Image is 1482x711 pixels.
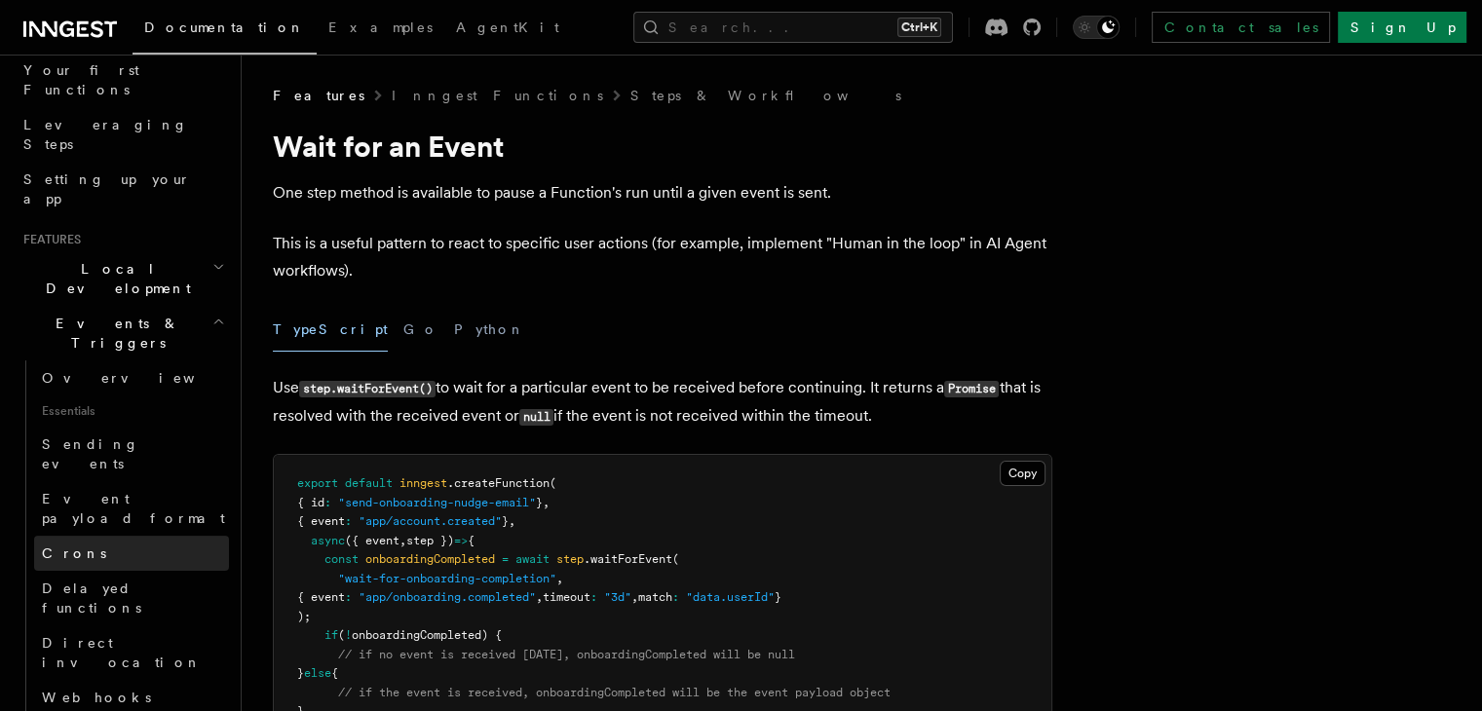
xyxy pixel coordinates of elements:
span: if [324,628,338,642]
span: } [775,590,781,604]
a: Event payload format [34,481,229,536]
a: Your first Functions [16,53,229,107]
span: "3d" [604,590,631,604]
span: , [509,514,515,528]
span: : [324,496,331,509]
span: match [638,590,672,604]
span: // if the event is received, onboardingCompleted will be the event payload object [338,686,891,699]
a: Sign Up [1338,12,1466,43]
a: Steps & Workflows [630,86,901,105]
span: else [304,666,331,680]
span: => [454,534,468,547]
span: Essentials [34,395,229,427]
span: , [543,496,550,509]
span: AgentKit [456,19,559,35]
span: "wait-for-onboarding-completion" [338,572,556,585]
button: Events & Triggers [16,306,229,360]
span: // if no event is received [DATE], onboardingCompleted will be null [338,648,795,661]
a: Delayed functions [34,571,229,625]
span: "app/account.created" [359,514,502,528]
span: step [556,552,584,566]
span: { [331,666,338,680]
span: , [399,534,406,547]
span: { [468,534,475,547]
a: Setting up your app [16,162,229,216]
a: Overview [34,360,229,395]
h1: Wait for an Event [273,129,1052,164]
span: ( [338,628,345,642]
span: default [345,476,393,490]
span: "data.userId" [686,590,775,604]
span: ({ event [345,534,399,547]
span: , [631,590,638,604]
span: Direct invocation [42,635,202,670]
span: : [672,590,679,604]
span: inngest [399,476,447,490]
span: : [345,590,352,604]
a: Documentation [133,6,317,55]
kbd: Ctrl+K [897,18,941,37]
span: export [297,476,338,490]
span: onboardingCompleted) { [352,628,502,642]
span: Events & Triggers [16,314,212,353]
button: TypeScript [273,308,388,352]
p: One step method is available to pause a Function's run until a given event is sent. [273,179,1052,206]
span: , [556,572,563,585]
a: Examples [317,6,444,53]
span: } [502,514,509,528]
span: : [345,514,352,528]
code: Promise [944,381,999,397]
button: Go [403,308,438,352]
span: timeout [543,590,590,604]
span: step }) [406,534,454,547]
span: { event [297,514,345,528]
span: const [324,552,359,566]
a: Crons [34,536,229,571]
span: } [297,666,304,680]
span: = [502,552,509,566]
span: .waitForEvent [584,552,672,566]
p: This is a useful pattern to react to specific user actions (for example, implement "Human in the ... [273,230,1052,284]
a: Direct invocation [34,625,229,680]
span: Examples [328,19,433,35]
span: "send-onboarding-nudge-email" [338,496,536,509]
button: Copy [1000,461,1045,486]
span: Features [273,86,364,105]
p: Use to wait for a particular event to be received before continuing. It returns a that is resolve... [273,374,1052,430]
span: Documentation [144,19,305,35]
span: { event [297,590,345,604]
span: ); [297,610,311,623]
span: Leveraging Steps [23,117,188,152]
span: Local Development [16,259,212,298]
span: Setting up your app [23,171,191,206]
span: Event payload format [42,491,225,526]
a: Sending events [34,427,229,481]
button: Python [454,308,525,352]
span: Your first Functions [23,62,139,97]
span: Overview [42,370,243,386]
span: async [311,534,345,547]
a: Leveraging Steps [16,107,229,162]
span: Webhooks [42,690,151,705]
span: , [536,590,543,604]
button: Search...Ctrl+K [633,12,953,43]
button: Local Development [16,251,229,306]
a: Inngest Functions [392,86,603,105]
code: step.waitForEvent() [299,381,436,397]
span: Crons [42,545,106,561]
span: Features [16,232,81,247]
span: ( [550,476,556,490]
span: : [590,590,597,604]
span: Delayed functions [42,580,141,616]
span: { id [297,496,324,509]
a: AgentKit [444,6,571,53]
button: Toggle dark mode [1073,16,1120,39]
a: Contact sales [1152,12,1330,43]
span: await [515,552,550,566]
code: null [519,409,553,426]
span: ! [345,628,352,642]
span: .createFunction [447,476,550,490]
span: Sending events [42,436,139,471]
span: } [536,496,543,509]
span: ( [672,552,679,566]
